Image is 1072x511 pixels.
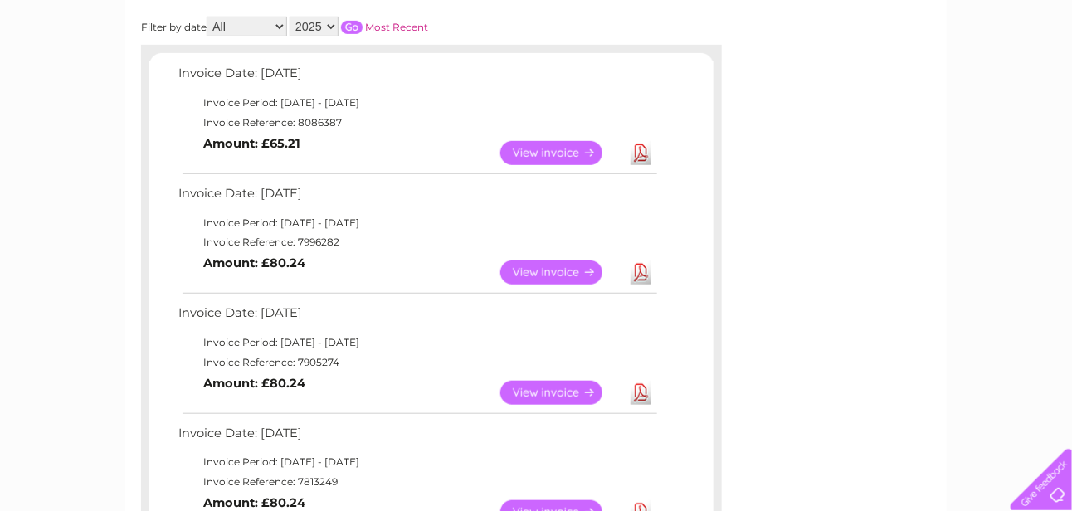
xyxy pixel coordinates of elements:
td: Invoice Date: [DATE] [174,422,660,453]
a: Most Recent [365,21,428,33]
td: Invoice Reference: 7996282 [174,232,660,252]
td: Invoice Reference: 7905274 [174,353,660,372]
a: Telecoms [868,71,918,83]
b: Amount: £80.24 [203,255,305,270]
td: Invoice Period: [DATE] - [DATE] [174,213,660,233]
a: 0333 014 3131 [759,8,874,29]
b: Amount: £80.24 [203,495,305,510]
td: Invoice Period: [DATE] - [DATE] [174,333,660,353]
a: View [500,260,622,285]
td: Invoice Date: [DATE] [174,302,660,333]
a: Download [631,381,651,405]
div: Clear Business is a trading name of Verastar Limited (registered in [GEOGRAPHIC_DATA] No. 3667643... [145,9,929,80]
a: View [500,381,622,405]
a: View [500,141,622,165]
td: Invoice Reference: 8086387 [174,113,660,133]
a: Download [631,141,651,165]
a: Energy [821,71,858,83]
a: Download [631,260,651,285]
td: Invoice Date: [DATE] [174,62,660,93]
a: Water [780,71,811,83]
a: Log out [1017,71,1056,83]
td: Invoice Date: [DATE] [174,182,660,213]
a: Blog [928,71,952,83]
div: Filter by date [141,17,577,36]
td: Invoice Period: [DATE] - [DATE] [174,93,660,113]
b: Amount: £65.21 [203,136,300,151]
img: logo.png [37,43,122,94]
a: Contact [962,71,1002,83]
td: Invoice Period: [DATE] - [DATE] [174,452,660,472]
td: Invoice Reference: 7813249 [174,472,660,492]
b: Amount: £80.24 [203,376,305,391]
